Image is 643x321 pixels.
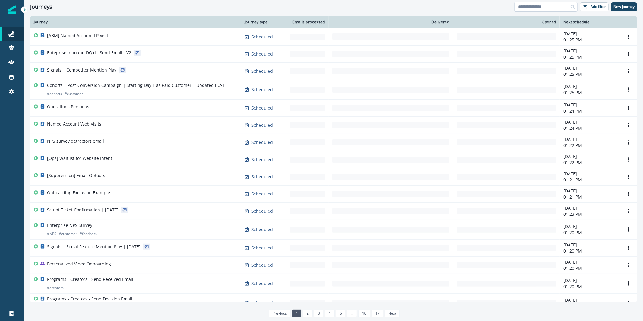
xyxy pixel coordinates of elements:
a: NPS survey detractors emailScheduled-[DATE]01:22 PMOptions [30,134,637,151]
p: [DATE] [563,31,616,37]
a: Named Account Web VisitsScheduled-[DATE]01:24 PMOptions [30,116,637,134]
p: 01:24 PM [563,108,616,114]
a: Enterprise NPS Survey#NPS#customer#feedbackScheduled-[DATE]01:20 PMOptions [30,220,637,239]
button: Options [624,225,633,234]
button: Options [624,261,633,270]
a: [ABM] Named Account LP VisitScheduled-[DATE]01:25 PMOptions [30,28,637,45]
p: Scheduled [251,139,273,145]
p: # NPS [47,231,56,237]
p: Scheduled [251,208,273,214]
p: Named Account Web Visits [47,121,101,127]
p: [Ops] Waitlist for Website Intent [47,155,112,161]
a: Signals | Competitor Mention PlayScheduled-[DATE]01:25 PMOptions [30,62,637,80]
p: # customer [59,231,77,237]
p: Scheduled [251,245,273,251]
p: [DATE] [563,171,616,177]
button: Options [624,85,633,94]
a: Page 17 [372,310,383,317]
div: Journey [34,20,238,24]
div: Delivered [332,20,449,24]
p: Sculpt Ticket Confirmation | [DATE] [47,207,118,213]
p: [DATE] [563,102,616,108]
p: # feedback [80,231,97,237]
button: Options [624,32,633,41]
button: Options [624,172,633,181]
div: Opened [457,20,556,24]
p: Scheduled [251,87,273,93]
p: Scheduled [251,51,273,57]
p: 01:22 PM [563,160,616,166]
p: [DATE] [563,205,616,211]
button: Add filter [580,2,609,11]
div: Emails processed [290,20,325,24]
p: Enterprise NPS Survey [47,222,92,228]
p: 01:20 PM [563,248,616,254]
a: Cohorts | Post-Conversion Campaign | Starting Day 1 as Paid Customer | Updated [DATE]#cohorts#cus... [30,80,637,99]
p: Signals | Competitor Mention Play [47,67,116,73]
button: Options [624,138,633,147]
a: [Ops] Waitlist for Website IntentScheduled-[DATE]01:22 PMOptions [30,151,637,168]
p: Scheduled [251,281,273,287]
p: 01:24 PM [563,125,616,131]
a: [Suppression] Email OptoutsScheduled-[DATE]01:21 PMOptions [30,168,637,185]
button: Options [624,207,633,216]
p: 01:22 PM [563,142,616,148]
button: Options [624,67,633,76]
img: Inflection [8,5,16,14]
p: Programs - Creators - Send Received Email [47,276,133,282]
p: 01:25 PM [563,37,616,43]
p: Scheduled [251,300,273,306]
p: Operations Personas [47,104,89,110]
p: # creators [47,285,64,291]
p: # cohorts [47,91,62,97]
p: Cohorts | Post-Conversion Campaign | Starting Day 1 as Paid Customer | Updated [DATE] [47,82,229,88]
p: Signals | Social Feature Mention Play | [DATE] [47,244,140,250]
a: Page 1 is your current page [292,310,301,317]
p: Programs - Creators - Send Decision Email [47,296,132,302]
p: [DATE] [563,278,616,284]
button: Options [624,155,633,164]
p: [DATE] [563,154,616,160]
button: Options [624,279,633,288]
ul: Pagination [267,310,400,317]
a: Operations PersonasScheduled-[DATE]01:24 PMOptions [30,99,637,116]
p: Personalized Video Onboarding [47,261,111,267]
p: Scheduled [251,34,273,40]
a: Page 3 [314,310,323,317]
p: Scheduled [251,122,273,128]
button: Options [624,189,633,199]
p: [ABM] Named Account LP Visit [47,33,108,39]
p: Scheduled [251,174,273,180]
p: Add filter [591,5,606,9]
a: Enteprise Inbound DQ'd - Send Email - V2Scheduled-[DATE]01:25 PMOptions [30,45,637,62]
p: [DATE] [563,65,616,71]
p: # customer [65,91,83,97]
p: NPS survey detractors email [47,138,104,144]
p: 01:25 PM [563,71,616,77]
button: New journey [611,2,637,11]
a: Next page [385,310,400,317]
p: [DATE] [563,84,616,90]
p: [DATE] [563,136,616,142]
a: Page 4 [325,310,334,317]
p: 01:20 PM [563,284,616,290]
p: 01:23 PM [563,211,616,217]
p: 01:20 PM [563,265,616,271]
p: 01:21 PM [563,177,616,183]
a: Signals | Social Feature Mention Play | [DATE]Scheduled-[DATE]01:20 PMOptions [30,239,637,256]
p: Enteprise Inbound DQ'd - Send Email - V2 [47,50,131,56]
p: Scheduled [251,227,273,233]
p: [DATE] [563,119,616,125]
p: 01:21 PM [563,194,616,200]
a: Programs - Creators - Send Received Email#creatorsScheduled-[DATE]01:20 PMOptions [30,274,637,293]
button: Options [624,121,633,130]
a: Personalized Video OnboardingScheduled-[DATE]01:20 PMOptions [30,256,637,274]
p: New journey [613,5,635,9]
button: Options [624,243,633,253]
a: Page 2 [303,310,312,317]
button: Options [624,49,633,59]
button: Options [624,103,633,113]
p: Scheduled [251,262,273,268]
p: [DATE] [563,297,616,303]
p: [DATE] [563,242,616,248]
